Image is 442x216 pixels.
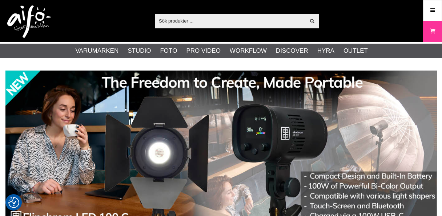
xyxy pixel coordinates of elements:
a: Outlet [343,46,368,56]
a: Discover [276,46,308,56]
a: Pro Video [186,46,220,56]
img: logo.png [7,5,51,38]
input: Sök produkter ... [155,15,305,26]
a: Foto [160,46,177,56]
a: Studio [128,46,151,56]
button: Samtyckesinställningar [8,196,19,209]
img: Revisit consent button [8,197,19,208]
a: Varumärken [76,46,119,56]
a: Workflow [230,46,267,56]
a: Hyra [317,46,334,56]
